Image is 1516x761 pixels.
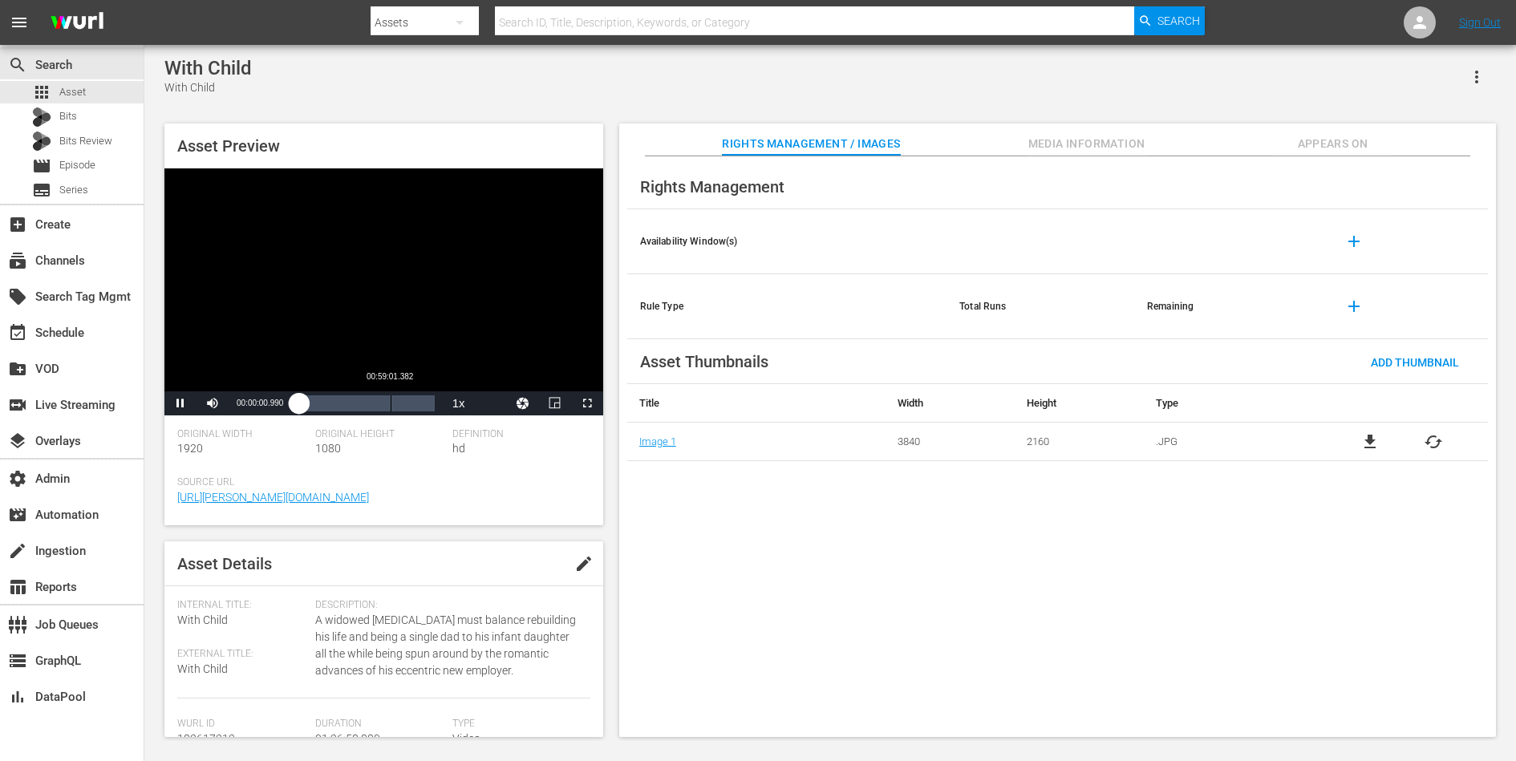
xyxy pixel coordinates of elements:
[8,323,27,342] span: Schedule
[452,718,582,731] span: Type
[177,428,307,441] span: Original Width
[315,718,445,731] span: Duration
[1157,6,1200,35] span: Search
[565,544,603,583] button: edit
[640,177,784,196] span: Rights Management
[627,384,886,423] th: Title
[237,399,283,407] span: 00:00:00.990
[32,107,51,127] div: Bits
[177,648,307,661] span: External Title:
[8,687,27,706] span: DataPool
[1134,6,1205,35] button: Search
[59,84,86,100] span: Asset
[164,391,197,415] button: Pause
[8,251,27,270] span: Channels
[177,442,203,455] span: 1920
[164,168,603,415] div: Video Player
[722,134,900,154] span: Rights Management / Images
[1144,423,1316,461] td: .JPG
[10,13,29,32] span: menu
[452,428,582,441] span: Definition
[177,613,228,626] span: With Child
[32,156,51,176] span: Episode
[59,157,95,173] span: Episode
[8,287,27,306] span: Search Tag Mgmt
[1134,274,1322,339] th: Remaining
[1015,384,1144,423] th: Height
[639,435,676,447] a: Image 1
[1360,432,1380,451] a: file_download
[39,4,116,42] img: ans4CAIJ8jUAAAAAAAAAAAAAAAAAAAAAAAAgQb4GAAAAAAAAAAAAAAAAAAAAAAAAJMjXAAAAAAAAAAAAAAAAAAAAAAAAgAT5G...
[177,718,307,731] span: Wurl Id
[315,732,380,745] span: 01:26:58.880
[8,505,27,524] span: Automation
[164,57,252,79] div: With Child
[8,615,27,634] span: Job Queues
[315,442,341,455] span: 1080
[1335,222,1373,261] button: add
[1358,356,1472,369] span: Add Thumbnail
[32,83,51,102] span: Asset
[1015,423,1144,461] td: 2160
[164,79,252,96] div: With Child
[8,395,27,415] span: Live Streaming
[571,391,603,415] button: Fullscreen
[1358,347,1472,376] button: Add Thumbnail
[8,651,27,670] span: GraphQL
[8,469,27,488] span: Admin
[59,182,88,198] span: Series
[443,391,475,415] button: Playback Rate
[886,423,1015,461] td: 3840
[8,577,27,597] span: Reports
[1335,287,1373,326] button: add
[177,554,272,573] span: Asset Details
[627,209,947,274] th: Availability Window(s)
[315,612,582,679] span: A widowed [MEDICAL_DATA] must balance rebuilding his life and being a single dad to his infant da...
[315,599,582,612] span: Description:
[539,391,571,415] button: Picture-in-Picture
[59,133,112,149] span: Bits Review
[197,391,229,415] button: Mute
[177,662,228,675] span: With Child
[315,428,445,441] span: Original Height
[1459,16,1501,29] a: Sign Out
[177,136,280,156] span: Asset Preview
[8,55,27,75] span: Search
[1273,134,1393,154] span: Appears On
[452,732,480,745] span: Video
[627,274,947,339] th: Rule Type
[886,384,1015,423] th: Width
[1344,297,1364,316] span: add
[177,491,369,504] a: [URL][PERSON_NAME][DOMAIN_NAME]
[8,215,27,234] span: Create
[946,274,1134,339] th: Total Runs
[177,599,307,612] span: Internal Title:
[299,395,434,411] div: Progress Bar
[177,732,235,745] span: 183617313
[8,359,27,378] span: VOD
[32,132,51,151] div: Bits Review
[574,554,594,573] span: edit
[8,431,27,451] span: Overlays
[32,180,51,200] span: Series
[507,391,539,415] button: Jump To Time
[1344,232,1364,251] span: add
[452,442,465,455] span: hd
[1424,432,1443,451] button: cached
[59,108,77,124] span: Bits
[1144,384,1316,423] th: Type
[1027,134,1147,154] span: Media Information
[640,352,768,371] span: Asset Thumbnails
[8,541,27,561] span: Ingestion
[177,476,582,489] span: Source Url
